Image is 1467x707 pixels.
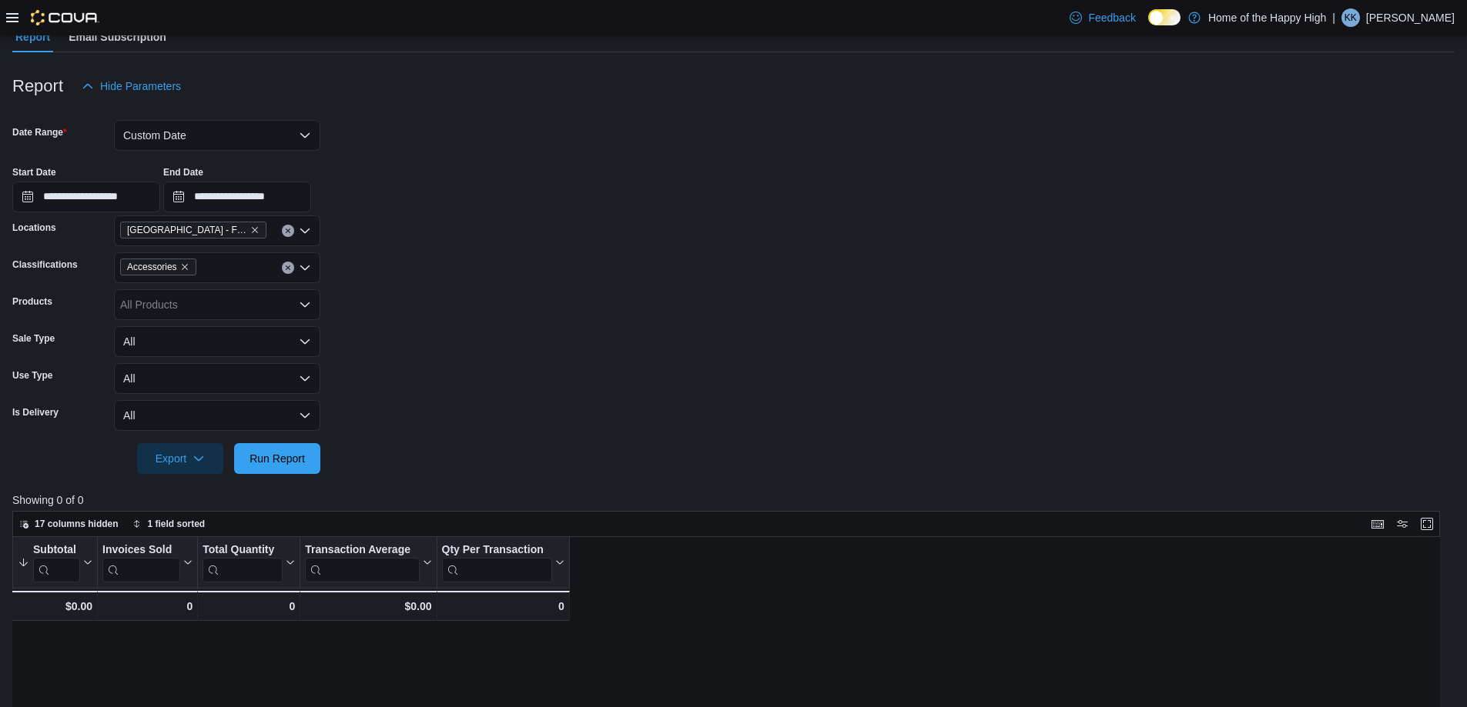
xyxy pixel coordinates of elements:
span: Saskatoon - City Park - Fire & Flower [120,222,266,238]
div: Qty Per Transaction [442,543,552,558]
div: 0 [442,597,564,615]
span: Report [15,22,50,52]
div: Transaction Average [305,543,419,558]
button: Transaction Average [305,543,431,582]
button: Clear input [282,262,294,274]
button: Custom Date [114,120,320,151]
p: Showing 0 of 0 [12,492,1455,508]
button: Clear input [282,225,294,237]
span: Hide Parameters [100,78,181,94]
button: Total Quantity [203,543,295,582]
button: Open list of options [299,225,311,237]
button: All [114,400,320,431]
input: Press the down key to open a popover containing a calendar. [163,182,311,212]
button: Run Report [234,443,320,474]
button: Export [137,443,223,474]
button: 1 field sorted [126,515,212,533]
div: Total Quantity [203,543,283,582]
label: Start Date [12,166,56,178]
span: Feedback [1088,10,1135,25]
img: Cova [31,10,99,25]
span: 17 columns hidden [35,518,119,530]
span: Run Report [250,451,305,466]
div: Qty Per Transaction [442,543,552,582]
label: Products [12,295,52,308]
h3: Report [12,77,63,95]
span: Dark Mode [1148,25,1149,26]
span: Accessories [120,258,196,275]
span: 1 field sorted [148,518,206,530]
button: 17 columns hidden [13,515,125,533]
label: Sale Type [12,332,55,345]
a: Feedback [1063,2,1141,33]
p: | [1332,8,1335,27]
div: Transaction Average [305,543,419,582]
button: Invoices Sold [102,543,193,582]
span: Export [146,443,214,474]
span: Accessories [127,259,177,275]
div: 0 [203,597,295,615]
button: Subtotal [18,543,92,582]
input: Dark Mode [1148,9,1181,25]
div: Invoices Sold [102,543,180,558]
button: Display options [1393,515,1412,533]
span: Email Subscription [69,22,166,52]
span: [GEOGRAPHIC_DATA] - Fire & Flower [127,222,247,238]
label: Is Delivery [12,406,59,419]
div: Total Quantity [203,543,283,558]
button: Remove Accessories from selection in this group [180,262,189,272]
button: Qty Per Transaction [442,543,564,582]
button: Keyboard shortcuts [1368,515,1387,533]
p: [PERSON_NAME] [1366,8,1455,27]
button: Hide Parameters [75,71,187,102]
label: Date Range [12,126,67,138]
span: KK [1345,8,1357,27]
button: Open list of options [299,262,311,274]
button: All [114,363,320,394]
div: $0.00 [305,597,431,615]
label: Locations [12,222,56,234]
div: Invoices Sold [102,543,180,582]
div: 0 [102,597,193,615]
div: Subtotal [33,543,80,582]
div: Kalvin Keys [1341,8,1360,27]
button: Enter fullscreen [1418,515,1436,533]
label: End Date [163,166,203,178]
button: All [114,326,320,357]
div: $0.00 [17,597,92,615]
label: Classifications [12,258,78,271]
input: Press the down key to open a popover containing a calendar. [12,182,160,212]
button: Open list of options [299,298,311,311]
p: Home of the Happy High [1208,8,1326,27]
div: Subtotal [33,543,80,558]
label: Use Type [12,369,52,382]
button: Remove Saskatoon - City Park - Fire & Flower from selection in this group [250,225,260,235]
